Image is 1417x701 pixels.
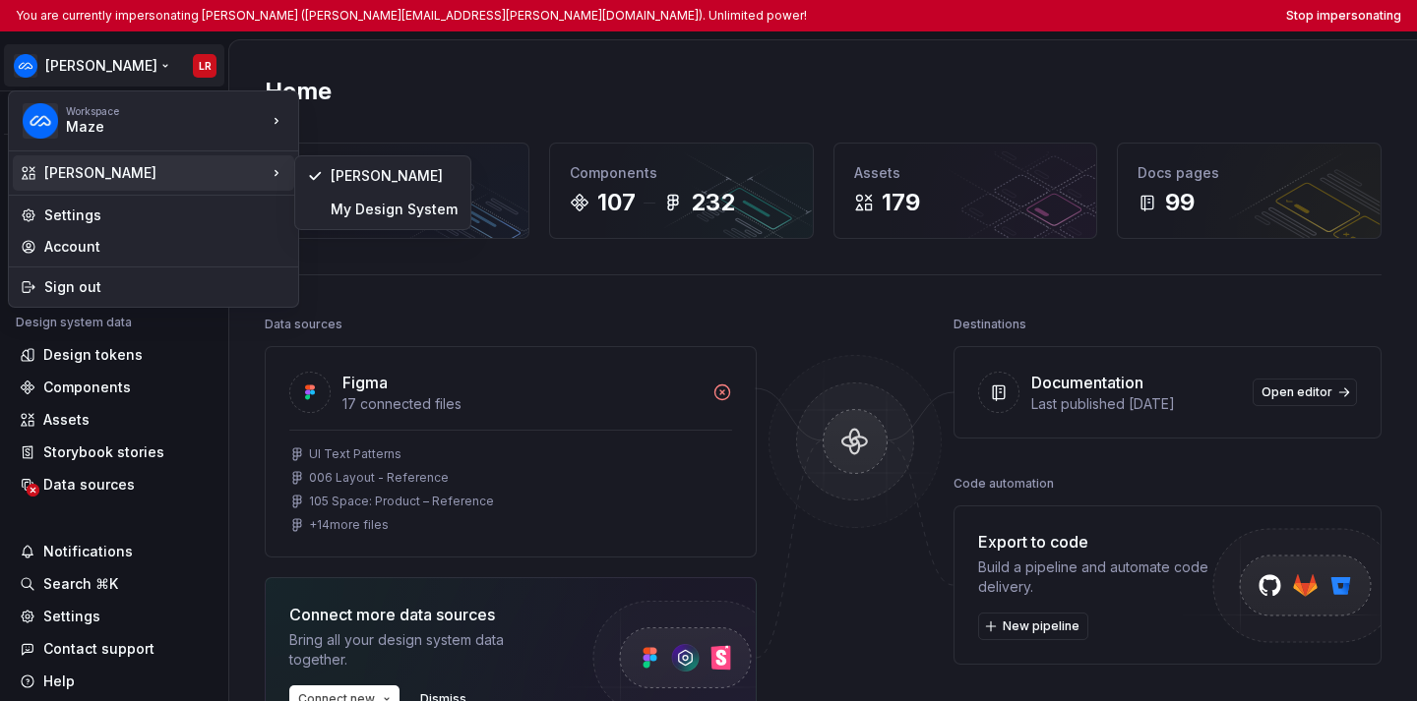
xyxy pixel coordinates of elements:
div: Workspace [66,105,267,117]
div: [PERSON_NAME] [44,163,267,183]
div: Account [44,237,286,257]
div: Maze [66,117,233,137]
div: My Design System [331,200,459,219]
div: [PERSON_NAME] [331,166,459,186]
img: 05de7b0f-0379-47c0-a4d1-3cbae06520e4.png [23,103,58,139]
div: Sign out [44,277,286,297]
div: Settings [44,205,286,225]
